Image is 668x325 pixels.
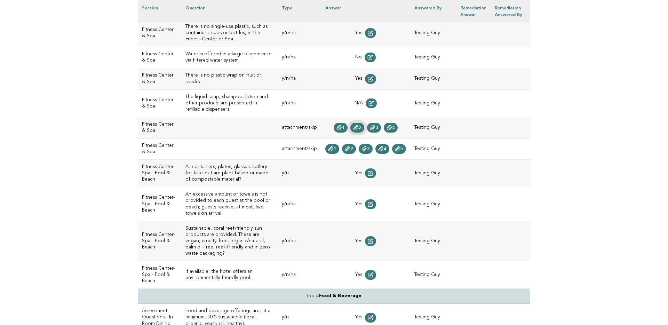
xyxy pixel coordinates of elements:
[138,187,181,221] td: Fitness Center-Spa - Pool & Beach
[392,125,395,130] span: 4
[325,98,406,108] div: N/A
[138,19,181,47] td: Fitness Center & Spa
[410,19,456,47] td: Testing Guy
[410,221,456,261] td: Testing Guy
[185,269,273,281] h3: If available, the hotel offers an environmentally friendly pool.
[278,47,321,68] td: y/n/na
[138,138,181,160] td: Fitness Center & Spa
[342,125,345,130] span: 1
[325,28,406,38] div: Yes
[325,53,406,62] div: No
[384,123,398,133] a: 4
[367,123,381,133] a: 3
[185,164,273,183] h3: All containers, plates, glasses, cutlery for take-out are plant-based or made of compostable mate...
[138,89,181,117] td: Fitness Center & Spa
[400,146,403,151] span: 5
[278,89,321,117] td: y/n/na
[278,160,321,187] td: y/n
[325,270,406,280] div: Yes
[410,138,456,160] td: Testing Guy
[384,146,387,151] span: 4
[138,289,530,304] td: Topic:
[138,47,181,68] td: Fitness Center & Spa
[325,74,406,84] div: Yes
[410,68,456,89] td: Testing Guy
[350,123,364,133] a: 2
[375,144,389,154] a: 4
[138,160,181,187] td: Fitness Center-Spa - Pool & Beach
[325,144,339,154] a: 1
[185,24,273,42] h3: There is no single-use plastic, such as containers, cups or bottles, in the Fitness Center or Spa.
[325,199,406,209] div: Yes
[334,146,336,151] span: 1
[319,294,361,298] strong: Food & Beverage
[359,125,361,130] span: 2
[278,187,321,221] td: y/n/na
[138,68,181,89] td: Fitness Center & Spa
[342,144,356,154] a: 2
[185,94,273,113] h3: The liquid soap, shampoo, lotion and other products are presented in refillable dispensers.
[325,168,406,178] div: Yes
[278,117,321,138] td: attachment/skip
[325,313,406,323] div: Yes
[138,221,181,261] td: Fitness Center-Spa - Pool & Beach
[185,72,273,85] h3: There is no plastic wrap on fruit or snacks.
[334,123,348,133] a: 1
[278,221,321,261] td: y/n/na
[325,236,406,246] div: Yes
[410,261,456,289] td: Testing Guy
[278,261,321,289] td: y/n/na
[350,146,353,151] span: 2
[185,191,273,216] h3: An excessive amount of towels is not provided to each guest at the pool or beach; guests receive,...
[185,51,273,64] h3: Water is offered in a large dispenser or via filtered water system.
[410,187,456,221] td: Testing Guy
[278,138,321,160] td: attachment/skip
[410,160,456,187] td: Testing Guy
[359,144,373,154] a: 3
[375,125,378,130] span: 3
[278,68,321,89] td: y/n/na
[410,89,456,117] td: Testing Guy
[138,261,181,289] td: Fitness Center-Spa - Pool & Beach
[410,117,456,138] td: Testing Guy
[410,47,456,68] td: Testing Guy
[185,225,273,257] h3: Sustainable, coral reef-friendly sun products are provided. These are vegan, cruelty-free, organi...
[367,146,370,151] span: 3
[138,117,181,138] td: Fitness Center & Spa
[278,19,321,47] td: y/n/na
[392,144,406,154] a: 5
